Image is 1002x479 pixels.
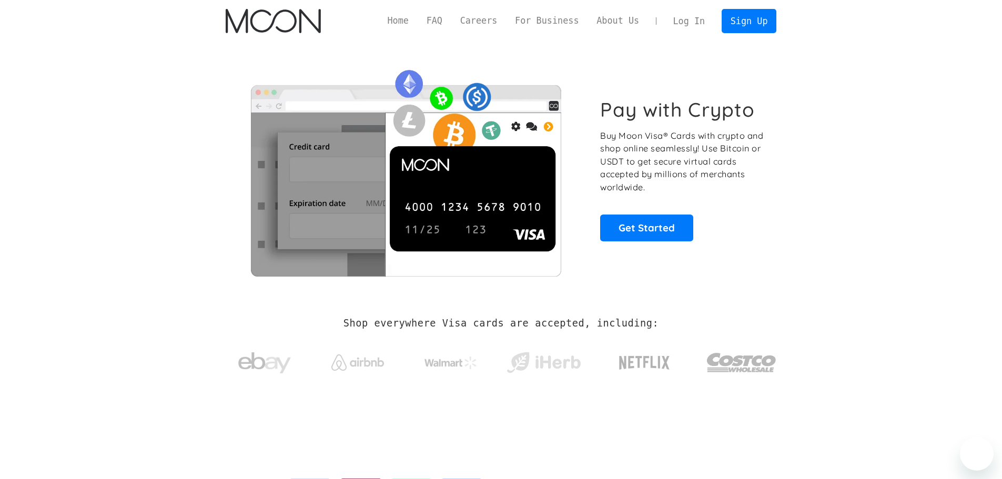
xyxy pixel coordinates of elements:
img: ebay [238,346,291,380]
h2: Shop everywhere Visa cards are accepted, including: [343,318,659,329]
iframe: Кнопка запуска окна обмена сообщениями [960,437,994,471]
a: Careers [451,14,506,27]
a: Walmart [411,346,490,374]
img: Walmart [424,356,477,369]
a: Netflix [598,339,692,381]
a: Log In [664,9,714,33]
img: Airbnb [331,354,384,371]
a: For Business [506,14,588,27]
a: Get Started [600,215,693,241]
a: Costco [706,332,777,388]
img: Netflix [618,350,671,376]
a: About Us [588,14,648,27]
img: Costco [706,343,777,382]
img: Moon Cards let you spend your crypto anywhere Visa is accepted. [226,63,586,276]
a: ebay [226,336,304,385]
h1: Pay with Crypto [600,98,755,121]
a: Airbnb [318,344,397,376]
a: home [226,9,321,33]
a: Sign Up [722,9,776,33]
a: iHerb [504,339,583,382]
a: FAQ [418,14,451,27]
img: iHerb [504,349,583,376]
img: Moon Logo [226,9,321,33]
p: Buy Moon Visa® Cards with crypto and shop online seamlessly! Use Bitcoin or USDT to get secure vi... [600,129,765,194]
a: Home [379,14,418,27]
